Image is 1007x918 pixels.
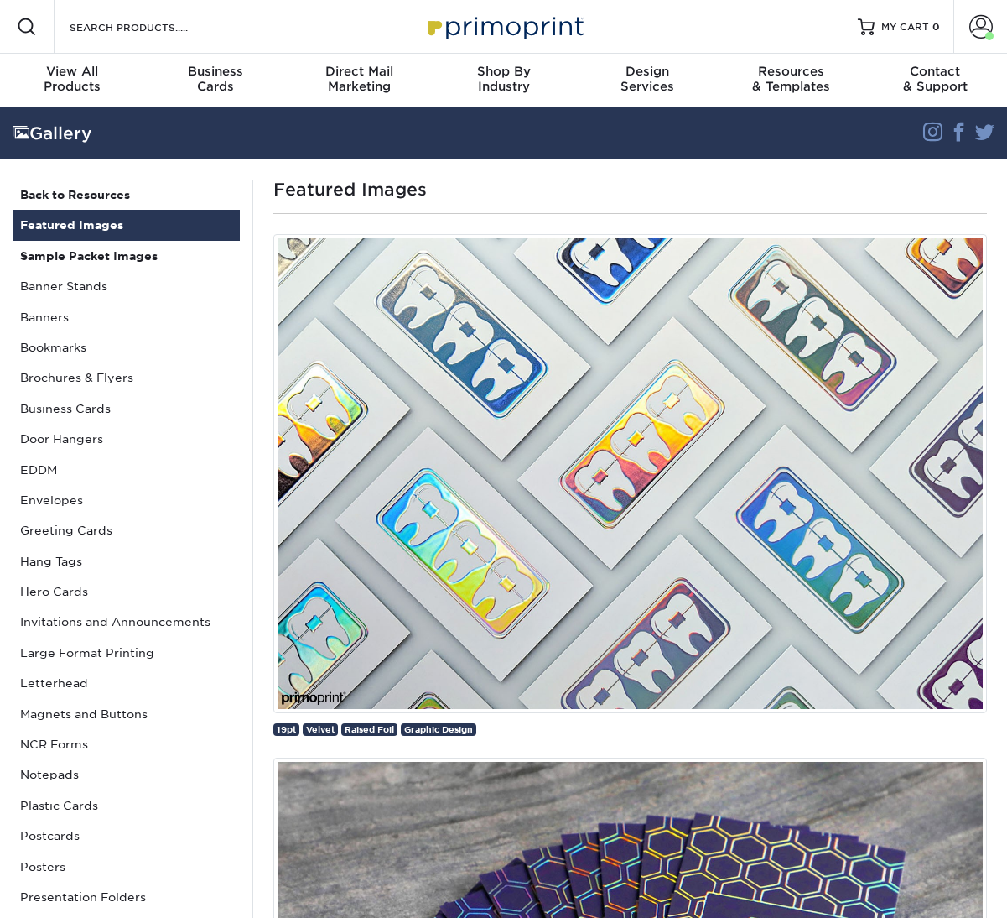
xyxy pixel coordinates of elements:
a: Banners [13,302,240,332]
a: Banner Stands [13,271,240,301]
a: DesignServices [575,54,719,107]
input: SEARCH PRODUCTS..... [68,17,231,37]
span: Shop By [432,64,576,79]
span: Contact [863,64,1007,79]
span: Graphic Design [404,724,473,734]
a: NCR Forms [13,729,240,759]
span: Resources [719,64,864,79]
a: Plastic Cards [13,790,240,821]
span: 0 [932,21,940,33]
a: Business Cards [13,394,240,424]
a: Graphic Design [401,723,476,736]
div: Industry [432,64,576,94]
span: 19pt [277,724,296,734]
span: Business [144,64,288,79]
span: Raised Foil [345,724,394,734]
strong: Featured Images [20,218,123,232]
a: Shop ByIndustry [432,54,576,107]
h1: Featured Images [273,180,987,200]
div: Services [575,64,719,94]
a: EDDM [13,455,240,485]
span: Direct Mail [288,64,432,79]
img: Primoprint [420,8,588,44]
div: & Templates [719,64,864,94]
a: Posters [13,852,240,882]
a: Magnets and Buttons [13,699,240,729]
a: Postcards [13,821,240,851]
a: Notepads [13,759,240,790]
a: Door Hangers [13,424,240,454]
a: Bookmarks [13,332,240,363]
a: Presentation Folders [13,882,240,912]
a: Envelopes [13,485,240,515]
a: Large Format Printing [13,638,240,668]
a: Invitations and Announcements [13,607,240,637]
a: Raised Foil [341,723,397,736]
div: & Support [863,64,1007,94]
a: Hang Tags [13,546,240,576]
span: Velvet [306,724,335,734]
img: Custom Holographic Business Card designed by Primoprint. [273,234,987,713]
span: MY CART [881,20,929,34]
a: Resources& Templates [719,54,864,107]
a: Back to Resources [13,180,240,210]
a: 19pt [273,723,299,736]
strong: Sample Packet Images [20,249,158,263]
a: Contact& Support [863,54,1007,107]
a: Hero Cards [13,576,240,607]
a: Brochures & Flyers [13,363,240,393]
div: Cards [144,64,288,94]
div: Marketing [288,64,432,94]
span: Design [575,64,719,79]
a: BusinessCards [144,54,288,107]
a: Direct MailMarketing [288,54,432,107]
a: Featured Images [13,210,240,240]
a: Greeting Cards [13,515,240,545]
a: Letterhead [13,668,240,698]
a: Velvet [303,723,338,736]
a: Sample Packet Images [13,241,240,271]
